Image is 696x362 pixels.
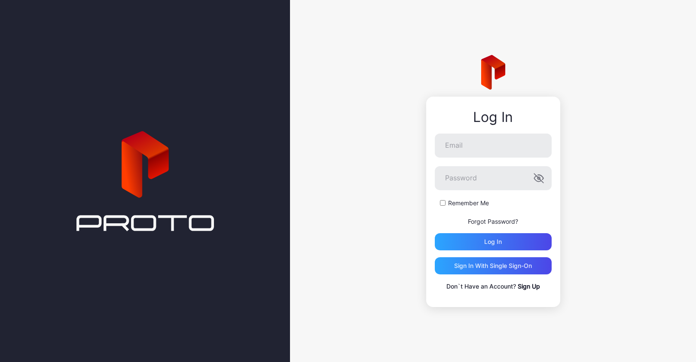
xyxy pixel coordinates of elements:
[435,166,552,190] input: Password
[454,262,532,269] div: Sign in With Single Sign-On
[435,281,552,292] p: Don`t Have an Account?
[518,283,540,290] a: Sign Up
[468,218,518,225] a: Forgot Password?
[435,257,552,274] button: Sign in With Single Sign-On
[435,110,552,125] div: Log In
[435,134,552,158] input: Email
[448,199,489,207] label: Remember Me
[484,238,502,245] div: Log in
[435,233,552,250] button: Log in
[534,173,544,183] button: Password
